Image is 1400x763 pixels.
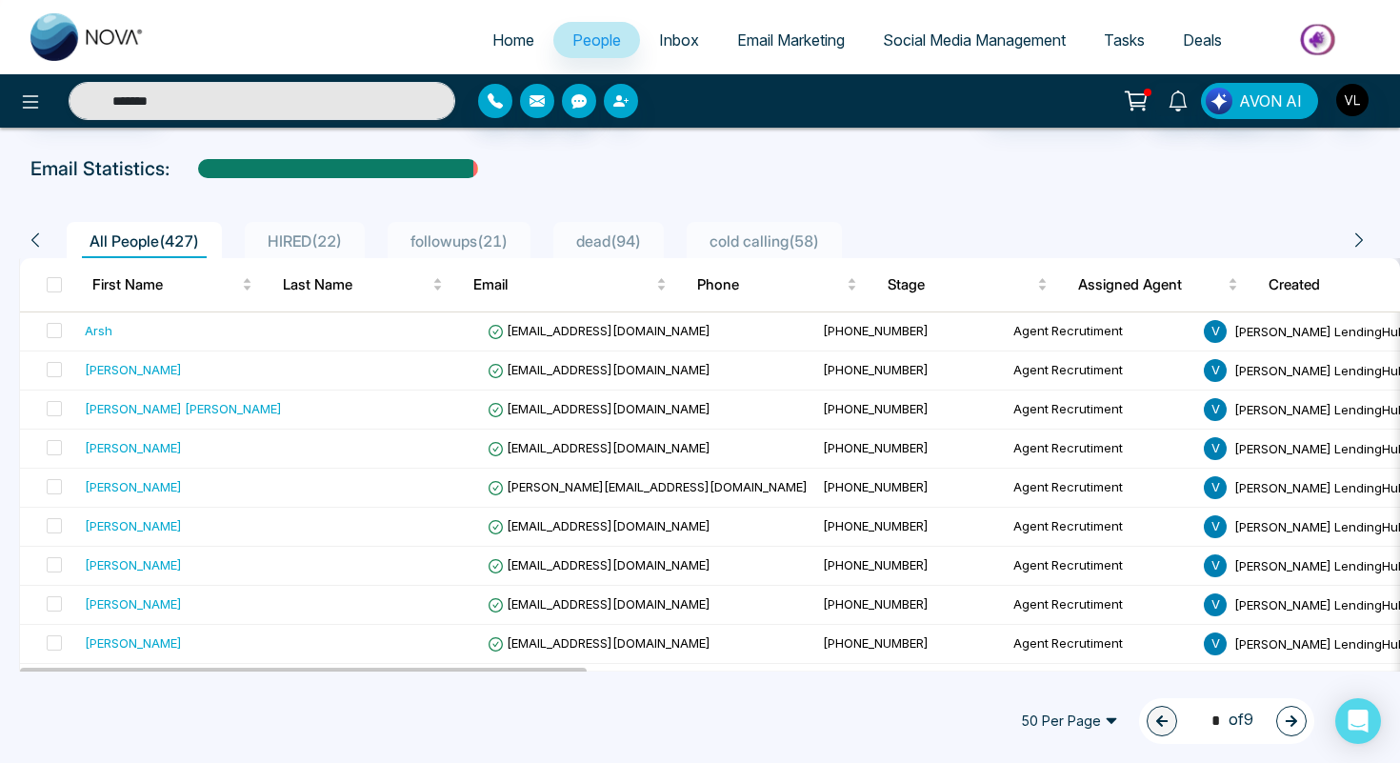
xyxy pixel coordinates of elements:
span: [EMAIL_ADDRESS][DOMAIN_NAME] [488,557,710,572]
span: [EMAIL_ADDRESS][DOMAIN_NAME] [488,362,710,377]
span: V [1204,320,1227,343]
span: Stage [888,273,1033,296]
span: [EMAIL_ADDRESS][DOMAIN_NAME] [488,635,710,651]
th: Last Name [268,258,458,311]
span: Home [492,30,534,50]
span: [PHONE_NUMBER] [823,479,929,494]
td: Agent Recrutiment [1006,391,1196,430]
span: V [1204,632,1227,655]
span: HIRED ( 22 ) [260,231,350,251]
img: User Avatar [1336,84,1369,116]
img: Lead Flow [1206,88,1232,114]
span: [PHONE_NUMBER] [823,635,929,651]
td: Agent Recrutiment [1006,586,1196,625]
div: [PERSON_NAME] [85,477,182,496]
a: Tasks [1085,22,1164,58]
a: Home [473,22,553,58]
span: [PHONE_NUMBER] [823,323,929,338]
span: [PHONE_NUMBER] [823,440,929,455]
span: dead ( 94 ) [569,231,649,251]
button: AVON AI [1201,83,1318,119]
span: All People ( 427 ) [82,231,207,251]
a: Inbox [640,22,718,58]
span: [PHONE_NUMBER] [823,401,929,416]
span: AVON AI [1239,90,1302,112]
span: Assigned Agent [1078,273,1224,296]
span: 50 Per Page [1008,706,1131,736]
div: Open Intercom Messenger [1335,698,1381,744]
span: Email [473,273,652,296]
span: followups ( 21 ) [403,231,515,251]
a: Deals [1164,22,1241,58]
span: V [1204,554,1227,577]
span: [EMAIL_ADDRESS][DOMAIN_NAME] [488,596,710,612]
span: [EMAIL_ADDRESS][DOMAIN_NAME] [488,440,710,455]
span: People [572,30,621,50]
a: People [553,22,640,58]
span: First Name [92,273,238,296]
span: [EMAIL_ADDRESS][DOMAIN_NAME] [488,518,710,533]
td: Agent Recrutiment [1006,508,1196,547]
span: V [1204,437,1227,460]
span: [PHONE_NUMBER] [823,362,929,377]
span: of 9 [1200,708,1253,733]
td: Agent Recrutiment [1006,625,1196,664]
div: [PERSON_NAME] [85,360,182,379]
img: Market-place.gif [1250,18,1389,61]
span: cold calling ( 58 ) [702,231,827,251]
a: Social Media Management [864,22,1085,58]
span: [EMAIL_ADDRESS][DOMAIN_NAME] [488,323,710,338]
span: V [1204,593,1227,616]
a: Email Marketing [718,22,864,58]
th: Assigned Agent [1063,258,1253,311]
span: Email Marketing [737,30,845,50]
td: Agent Recrutiment [1006,664,1196,703]
span: Last Name [283,273,429,296]
td: Agent Recrutiment [1006,312,1196,351]
div: [PERSON_NAME] [85,516,182,535]
td: Agent Recrutiment [1006,351,1196,391]
span: [EMAIL_ADDRESS][DOMAIN_NAME] [488,401,710,416]
span: Phone [697,273,843,296]
span: [PERSON_NAME][EMAIL_ADDRESS][DOMAIN_NAME] [488,479,808,494]
div: [PERSON_NAME] [85,555,182,574]
td: Agent Recrutiment [1006,547,1196,586]
td: Agent Recrutiment [1006,430,1196,469]
span: Tasks [1104,30,1145,50]
span: Deals [1183,30,1222,50]
div: Arsh [85,321,112,340]
th: Stage [872,258,1063,311]
td: Agent Recrutiment [1006,469,1196,508]
div: [PERSON_NAME] [85,594,182,613]
div: [PERSON_NAME] [85,438,182,457]
span: [PHONE_NUMBER] [823,596,929,612]
th: First Name [77,258,268,311]
div: [PERSON_NAME] [PERSON_NAME] [85,399,282,418]
th: Email [458,258,682,311]
span: V [1204,476,1227,499]
span: Social Media Management [883,30,1066,50]
span: [PHONE_NUMBER] [823,518,929,533]
div: [PERSON_NAME] [85,633,182,653]
p: Email Statistics: [30,154,170,183]
th: Phone [682,258,872,311]
img: Nova CRM Logo [30,13,145,61]
span: [PHONE_NUMBER] [823,557,929,572]
span: V [1204,515,1227,538]
span: V [1204,359,1227,382]
span: Inbox [659,30,699,50]
span: V [1204,398,1227,421]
